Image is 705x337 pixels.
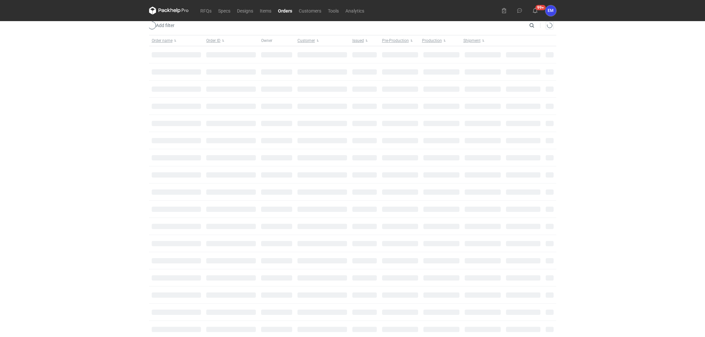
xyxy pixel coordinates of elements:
button: 99+ [530,5,540,16]
button: Production [421,35,462,46]
span: Owner [261,38,272,43]
span: Order ID [206,38,220,43]
button: Add filter [148,21,175,29]
span: Customer [297,38,315,43]
button: Customer [295,35,350,46]
svg: Packhelp Pro [149,7,189,15]
span: Add filter [148,21,175,29]
a: Orders [275,7,295,15]
span: Shipment [463,38,481,43]
button: Pre-Production [379,35,421,46]
span: Pre-Production [382,38,409,43]
a: Customers [295,7,325,15]
span: Production [422,38,442,43]
a: Designs [234,7,256,15]
span: Order name [152,38,173,43]
button: Order name [149,35,204,46]
button: Shipment [462,35,503,46]
span: Issued [352,38,364,43]
a: Items [256,7,275,15]
a: RFQs [197,7,215,15]
div: Ewelina Macek [545,5,556,16]
button: Order ID [204,35,258,46]
a: Analytics [342,7,368,15]
button: EM [545,5,556,16]
a: Specs [215,7,234,15]
a: Tools [325,7,342,15]
button: Issued [350,35,379,46]
input: Search [528,21,549,29]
